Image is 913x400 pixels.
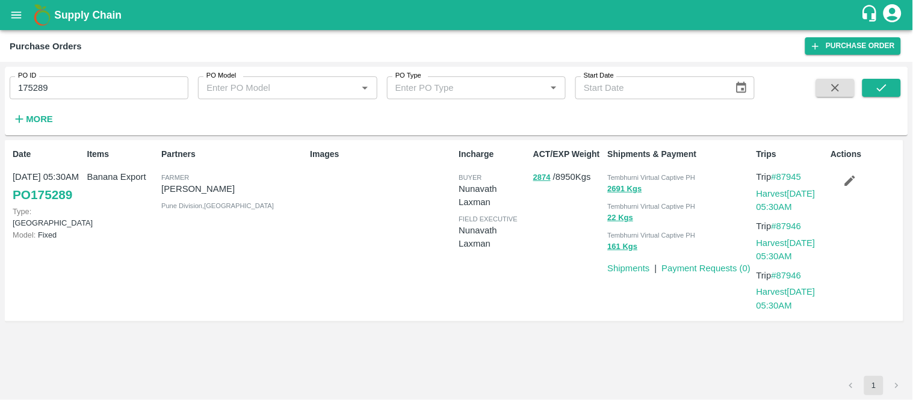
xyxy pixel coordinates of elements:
[459,148,528,161] p: Incharge
[357,80,373,96] button: Open
[533,170,603,184] p: / 8950 Kgs
[161,148,305,161] p: Partners
[757,269,826,282] p: Trip
[10,76,188,99] input: Enter PO ID
[662,263,751,273] a: Payment Requests (0)
[459,224,528,251] p: Nunavath Laxman
[206,71,237,81] label: PO Model
[10,38,82,54] div: Purchase Orders
[840,376,908,395] nav: pagination navigation
[13,206,82,229] p: [GEOGRAPHIC_DATA]
[757,189,816,212] a: Harvest[DATE] 05:30AM
[87,170,157,183] p: Banana Export
[391,80,527,96] input: Enter PO Type
[575,76,725,99] input: Start Date
[882,2,903,28] div: account of current user
[13,229,82,241] p: Fixed
[584,71,614,81] label: Start Date
[864,376,884,395] button: page 1
[533,148,603,161] p: ACT/EXP Weight
[772,172,802,182] a: #87945
[310,148,454,161] p: Images
[161,182,305,195] p: [PERSON_NAME]
[608,174,696,181] span: Tembhurni Virtual Captive PH
[608,148,752,161] p: Shipments & Payment
[608,263,650,273] a: Shipments
[13,230,36,239] span: Model:
[608,211,634,225] button: 22 Kgs
[10,109,56,129] button: More
[757,220,826,233] p: Trip
[26,114,53,124] strong: More
[54,9,122,21] b: Supply Chain
[730,76,753,99] button: Choose date
[161,174,189,181] span: Farmer
[13,207,31,216] span: Type:
[161,202,274,209] span: Pune Division , [GEOGRAPHIC_DATA]
[546,80,562,96] button: Open
[772,221,802,231] a: #87946
[2,1,30,29] button: open drawer
[395,71,421,81] label: PO Type
[54,7,861,23] a: Supply Chain
[18,71,36,81] label: PO ID
[533,171,551,185] button: 2874
[459,182,528,209] p: Nunavath Laxman
[805,37,901,55] a: Purchase Order
[608,240,638,254] button: 161 Kgs
[861,4,882,26] div: customer-support
[757,148,826,161] p: Trips
[608,232,696,239] span: Tembhurni Virtual Captive PH
[459,174,481,181] span: buyer
[30,3,54,27] img: logo
[608,182,642,196] button: 2691 Kgs
[757,287,816,310] a: Harvest[DATE] 05:30AM
[202,80,338,96] input: Enter PO Model
[13,148,82,161] p: Date
[772,271,802,280] a: #87946
[650,257,657,275] div: |
[13,184,72,206] a: PO175289
[459,215,518,223] span: field executive
[13,170,82,183] p: [DATE] 05:30AM
[608,203,696,210] span: Tembhurni Virtual Captive PH
[831,148,900,161] p: Actions
[757,170,826,183] p: Trip
[757,238,816,261] a: Harvest[DATE] 05:30AM
[87,148,157,161] p: Items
